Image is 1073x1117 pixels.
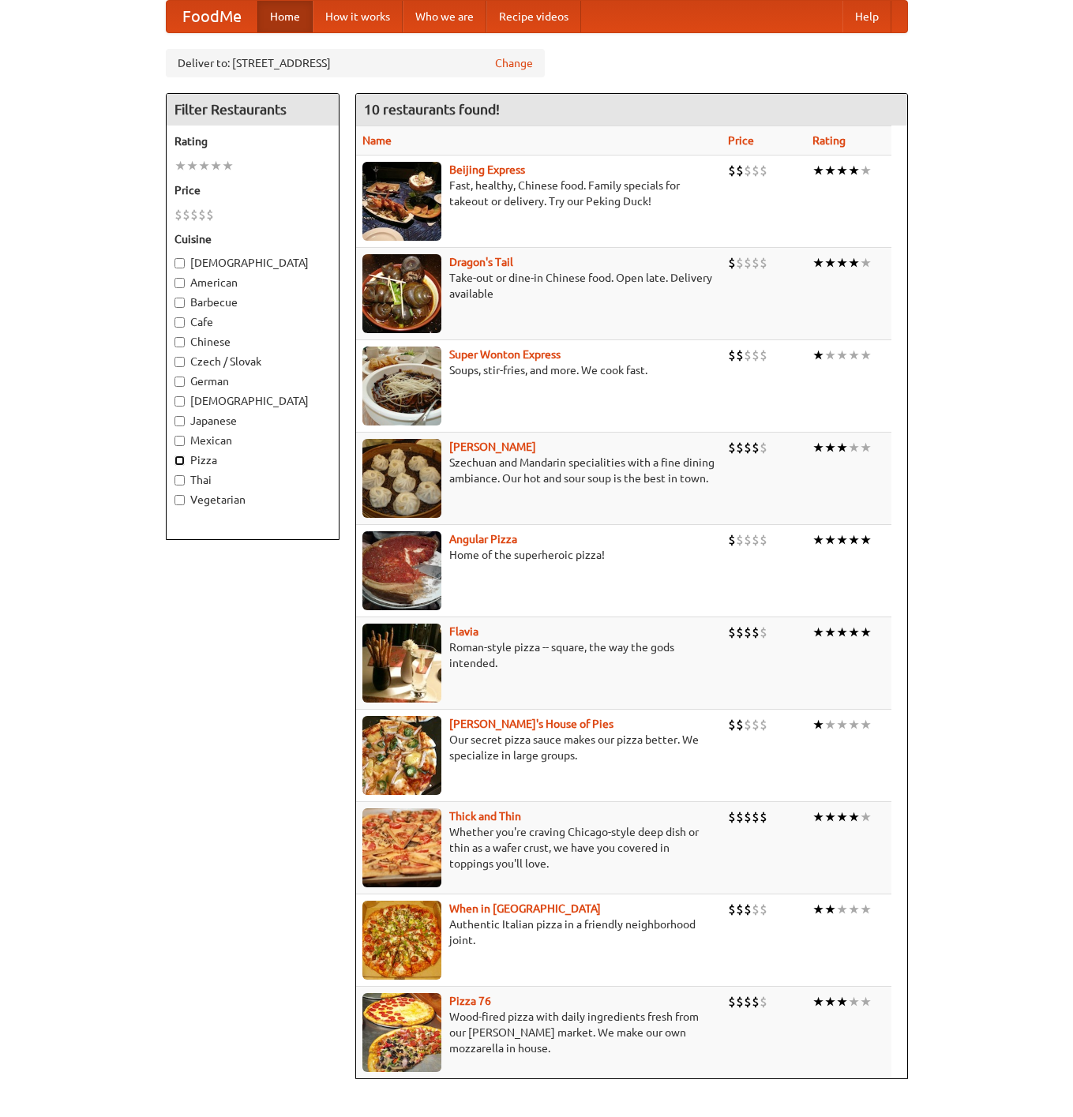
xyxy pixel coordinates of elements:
[174,472,331,488] label: Thai
[174,396,185,407] input: [DEMOGRAPHIC_DATA]
[210,157,222,174] li: ★
[449,810,521,823] b: Thick and Thin
[848,901,860,918] li: ★
[362,993,441,1072] img: pizza76.jpg
[744,347,752,364] li: $
[848,808,860,826] li: ★
[728,347,736,364] li: $
[174,258,185,268] input: [DEMOGRAPHIC_DATA]
[752,901,760,918] li: $
[198,206,206,223] li: $
[362,808,441,887] img: thick.jpg
[728,808,736,826] li: $
[362,531,441,610] img: angular.jpg
[362,254,441,333] img: dragon.jpg
[403,1,486,32] a: Who we are
[174,354,331,369] label: Czech / Slovak
[744,808,752,826] li: $
[174,294,331,310] label: Barbecue
[744,162,752,179] li: $
[174,278,185,288] input: American
[752,439,760,456] li: $
[760,347,767,364] li: $
[752,993,760,1010] li: $
[362,916,716,948] p: Authentic Italian pizza in a friendly neighborhood joint.
[848,716,860,733] li: ★
[449,533,517,545] b: Angular Pizza
[752,347,760,364] li: $
[744,624,752,641] li: $
[824,347,836,364] li: ★
[174,157,186,174] li: ★
[848,347,860,364] li: ★
[174,436,185,446] input: Mexican
[449,718,613,730] b: [PERSON_NAME]'s House of Pies
[190,206,198,223] li: $
[860,624,872,641] li: ★
[760,531,767,549] li: $
[362,347,441,425] img: superwonton.jpg
[174,377,185,387] input: German
[812,716,824,733] li: ★
[449,995,491,1007] b: Pizza 76
[752,716,760,733] li: $
[174,275,331,290] label: American
[174,455,185,466] input: Pizza
[836,531,848,549] li: ★
[760,624,767,641] li: $
[174,314,331,330] label: Cafe
[760,808,767,826] li: $
[824,716,836,733] li: ★
[182,206,190,223] li: $
[812,162,824,179] li: ★
[166,49,545,77] div: Deliver to: [STREET_ADDRESS]
[744,993,752,1010] li: $
[362,455,716,486] p: Szechuan and Mandarin specialities with a fine dining ambiance. Our hot and sour soup is the best...
[174,337,185,347] input: Chinese
[860,808,872,826] li: ★
[752,254,760,272] li: $
[736,162,744,179] li: $
[206,206,214,223] li: $
[728,162,736,179] li: $
[736,347,744,364] li: $
[728,624,736,641] li: $
[174,492,331,508] label: Vegetarian
[736,531,744,549] li: $
[760,716,767,733] li: $
[174,452,331,468] label: Pizza
[362,178,716,209] p: Fast, healthy, Chinese food. Family specials for takeout or delivery. Try our Peking Duck!
[736,901,744,918] li: $
[736,254,744,272] li: $
[836,808,848,826] li: ★
[167,94,339,126] h4: Filter Restaurants
[824,531,836,549] li: ★
[362,162,441,241] img: beijing.jpg
[812,134,846,147] a: Rating
[744,716,752,733] li: $
[836,162,848,179] li: ★
[449,163,525,176] a: Beijing Express
[752,808,760,826] li: $
[860,162,872,179] li: ★
[449,440,536,453] a: [PERSON_NAME]
[836,993,848,1010] li: ★
[836,439,848,456] li: ★
[848,624,860,641] li: ★
[848,531,860,549] li: ★
[449,256,513,268] a: Dragon's Tail
[860,347,872,364] li: ★
[728,531,736,549] li: $
[174,433,331,448] label: Mexican
[848,254,860,272] li: ★
[362,547,716,563] p: Home of the superheroic pizza!
[812,901,824,918] li: ★
[760,439,767,456] li: $
[860,901,872,918] li: ★
[736,716,744,733] li: $
[860,439,872,456] li: ★
[362,624,441,703] img: flavia.jpg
